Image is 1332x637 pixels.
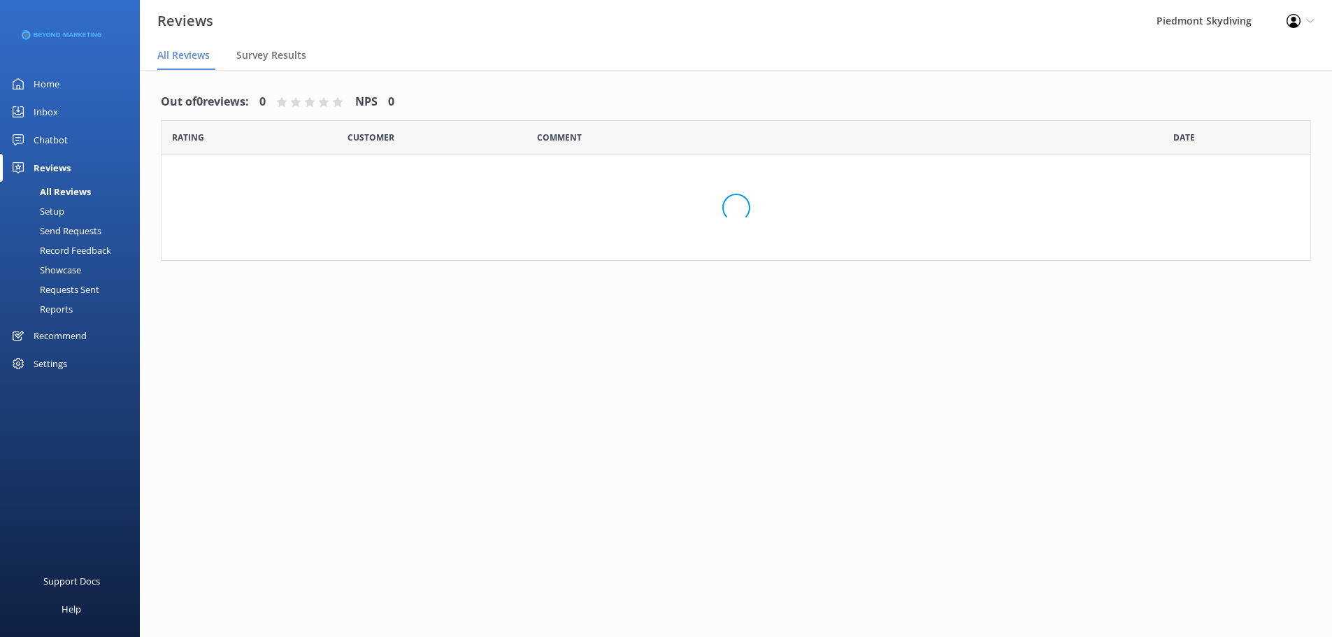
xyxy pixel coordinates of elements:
div: Requests Sent [8,280,99,299]
div: Send Requests [8,221,101,241]
span: Survey Results [236,48,306,62]
h4: 0 [259,93,266,111]
span: Date [348,131,394,144]
div: Help [62,595,81,623]
h4: Out of 0 reviews: [161,93,249,111]
div: Setup [8,201,64,221]
div: Chatbot [34,126,68,154]
div: Reports [8,299,73,319]
div: Support Docs [43,567,100,595]
span: Date [1173,131,1195,144]
span: Date [172,131,204,144]
span: Question [537,131,582,144]
span: All Reviews [157,48,210,62]
div: Showcase [8,260,81,280]
div: Home [34,70,59,98]
h3: Reviews [157,10,213,32]
div: All Reviews [8,182,91,201]
a: Record Feedback [8,241,140,260]
a: Showcase [8,260,140,280]
div: Reviews [34,154,71,182]
h4: 0 [388,93,394,111]
div: Record Feedback [8,241,111,260]
a: Reports [8,299,140,319]
a: All Reviews [8,182,140,201]
a: Setup [8,201,140,221]
div: Inbox [34,98,58,126]
a: Send Requests [8,221,140,241]
div: Settings [34,350,67,378]
div: Recommend [34,322,87,350]
a: Requests Sent [8,280,140,299]
img: 3-1676954853.png [21,24,101,47]
h4: NPS [355,93,378,111]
